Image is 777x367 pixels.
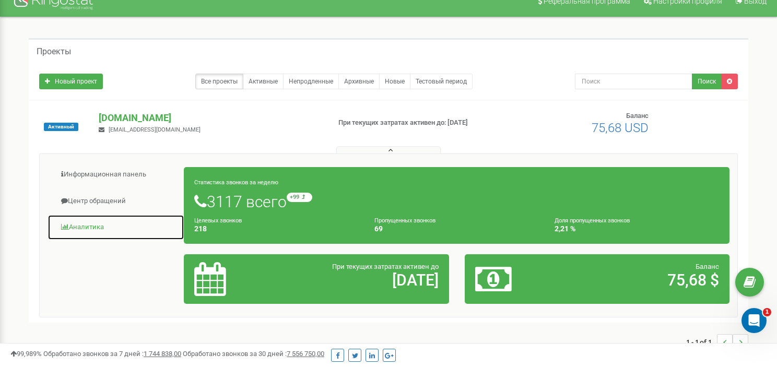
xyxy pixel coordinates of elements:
[194,193,719,210] h1: 3117 всего
[195,74,243,89] a: Все проекты
[338,118,501,128] p: При текущих затратах активен до: [DATE]
[44,123,78,131] span: Активный
[99,111,321,125] p: [DOMAIN_NAME]
[686,334,717,350] span: 1 - 1 of 1
[287,350,324,358] u: 7 556 750,00
[332,263,439,270] span: При текущих затратах активен до
[692,74,722,89] button: Поиск
[741,308,767,333] iframe: Intercom live chat
[194,225,359,233] h4: 218
[696,263,719,270] span: Баланс
[555,225,719,233] h4: 2,21 %
[37,47,71,56] h5: Проекты
[194,217,242,224] small: Целевых звонков
[144,350,181,358] u: 1 744 838,00
[626,112,649,120] span: Баланс
[374,225,539,233] h4: 69
[109,126,201,133] span: [EMAIL_ADDRESS][DOMAIN_NAME]
[281,271,439,289] h2: [DATE]
[592,121,649,135] span: 75,68 USD
[410,74,473,89] a: Тестовый период
[39,74,103,89] a: Новый проект
[243,74,284,89] a: Активные
[374,217,435,224] small: Пропущенных звонков
[561,271,719,289] h2: 75,68 $
[183,350,324,358] span: Обработано звонков за 30 дней :
[287,193,312,202] small: +99
[555,217,630,224] small: Доля пропущенных звонков
[194,179,278,186] small: Статистика звонков за неделю
[686,324,748,360] nav: ...
[10,350,42,358] span: 99,989%
[43,350,181,358] span: Обработано звонков за 7 дней :
[379,74,410,89] a: Новые
[283,74,339,89] a: Непродленные
[48,215,184,240] a: Аналитика
[338,74,380,89] a: Архивные
[763,308,771,316] span: 1
[575,74,692,89] input: Поиск
[48,162,184,187] a: Информационная панель
[48,188,184,214] a: Центр обращений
